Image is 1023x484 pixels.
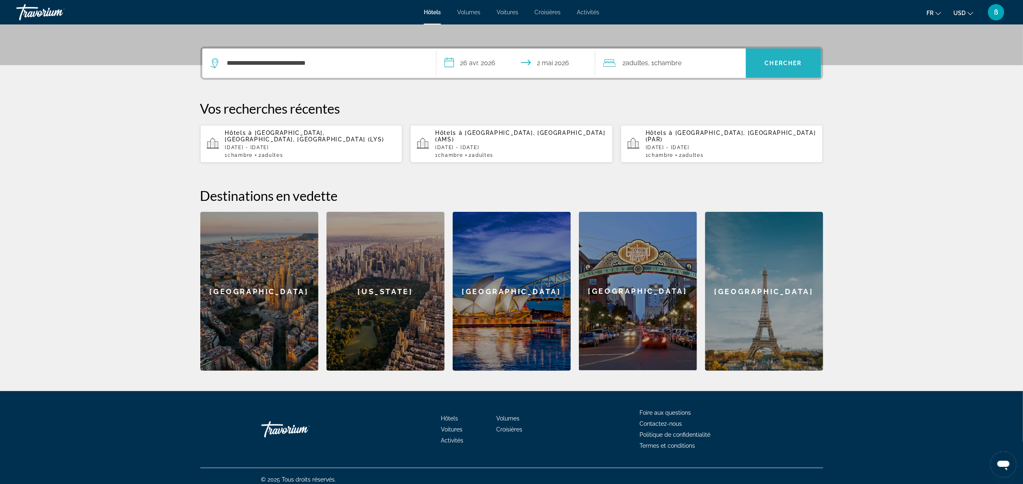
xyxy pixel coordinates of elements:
[326,212,445,371] div: [US_STATE]
[225,130,252,136] span: Hôtels à
[640,409,691,416] a: Foire aux questions
[621,125,823,163] button: Hôtels à [GEOGRAPHIC_DATA], [GEOGRAPHIC_DATA] (PAR)[DATE] - [DATE]1Chambre2Adultes
[441,415,458,422] a: Hôtels
[225,145,396,150] p: [DATE] - [DATE]
[646,152,648,158] font: 1
[202,48,821,78] div: Widget de recherche
[626,59,648,67] span: Adultes
[435,145,606,150] p: [DATE] - [DATE]
[453,212,571,371] a: Sydney[GEOGRAPHIC_DATA]
[326,212,445,371] a: New York[US_STATE]
[705,212,823,371] a: Paris[GEOGRAPHIC_DATA]
[453,212,571,371] div: [GEOGRAPHIC_DATA]
[986,4,1007,21] button: Menu utilisateur
[994,8,998,16] span: ß
[648,152,674,158] span: Chambre
[469,152,472,158] font: 2
[705,212,823,371] div: [GEOGRAPHIC_DATA]
[436,48,595,78] button: Sélectionnez la date d’arrivée et de départ
[682,152,704,158] span: Adultes
[497,9,518,15] a: Voitures
[226,57,424,69] input: Rechercher une destination hôtelière
[424,9,441,15] a: Hôtels
[435,130,462,136] span: Hôtels à
[623,59,626,67] font: 2
[646,145,817,150] p: [DATE] - [DATE]
[579,212,697,371] a: San Diego[GEOGRAPHIC_DATA]
[262,152,283,158] span: Adultes
[496,415,519,422] a: Volumes
[261,476,336,483] span: © 2025 Tous droits réservés.
[441,437,464,444] a: Activités
[200,212,318,371] a: Barcelona[GEOGRAPHIC_DATA]
[228,152,253,158] span: Chambre
[258,152,262,158] font: 2
[457,9,480,15] a: Volumes
[646,130,816,143] span: [GEOGRAPHIC_DATA], [GEOGRAPHIC_DATA] (PAR)
[200,212,318,371] div: [GEOGRAPHIC_DATA]
[261,417,343,442] a: Rentre chez toi
[225,152,228,158] font: 1
[438,152,463,158] span: Chambre
[927,10,933,16] span: Fr
[640,420,682,427] a: Contactez-nous
[225,130,385,143] span: [GEOGRAPHIC_DATA], [GEOGRAPHIC_DATA], [GEOGRAPHIC_DATA] (LYS)
[648,59,655,67] font: , 1
[927,7,941,19] button: Changer la langue
[655,59,682,67] span: Chambre
[579,212,697,370] div: [GEOGRAPHIC_DATA]
[640,442,695,449] a: Termes et conditions
[435,152,438,158] font: 1
[435,130,606,143] span: [GEOGRAPHIC_DATA], [GEOGRAPHIC_DATA] (AMS)
[441,426,463,433] a: Voitures
[200,125,403,163] button: Hôtels à [GEOGRAPHIC_DATA], [GEOGRAPHIC_DATA], [GEOGRAPHIC_DATA] (LYS)[DATE] - [DATE]1Chambre2Adu...
[472,152,493,158] span: Adultes
[953,10,966,16] span: USD
[535,9,561,15] a: Croisières
[746,48,821,78] button: Rechercher
[765,60,802,66] span: Chercher
[646,130,673,136] span: Hôtels à
[200,187,823,204] h2: Destinations en vedette
[496,426,522,433] a: Croisières
[577,9,599,15] a: Activités
[410,125,613,163] button: Hôtels à [GEOGRAPHIC_DATA], [GEOGRAPHIC_DATA] (AMS)[DATE] - [DATE]1Chambre2Adultes
[990,451,1016,477] iframe: Bouton de lancement de la fenêtre de messagerie
[640,431,711,438] a: Politique de confidentialité
[200,100,823,117] p: Vos recherches récentes
[679,152,682,158] font: 2
[953,7,973,19] button: Changer de devise
[595,48,746,78] button: Voyageurs : 2 adultes, 0 enfants
[16,2,98,23] a: Travorium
